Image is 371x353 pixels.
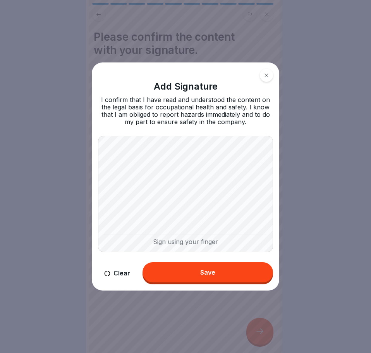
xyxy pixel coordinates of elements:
[98,262,136,284] button: Clear
[143,262,273,282] button: Save
[154,81,218,92] h1: Add Signature
[98,96,273,126] div: I confirm that I have read and understood the content on the legal basis for occupational health ...
[105,235,266,246] div: Sign using your finger
[200,269,215,276] div: Save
